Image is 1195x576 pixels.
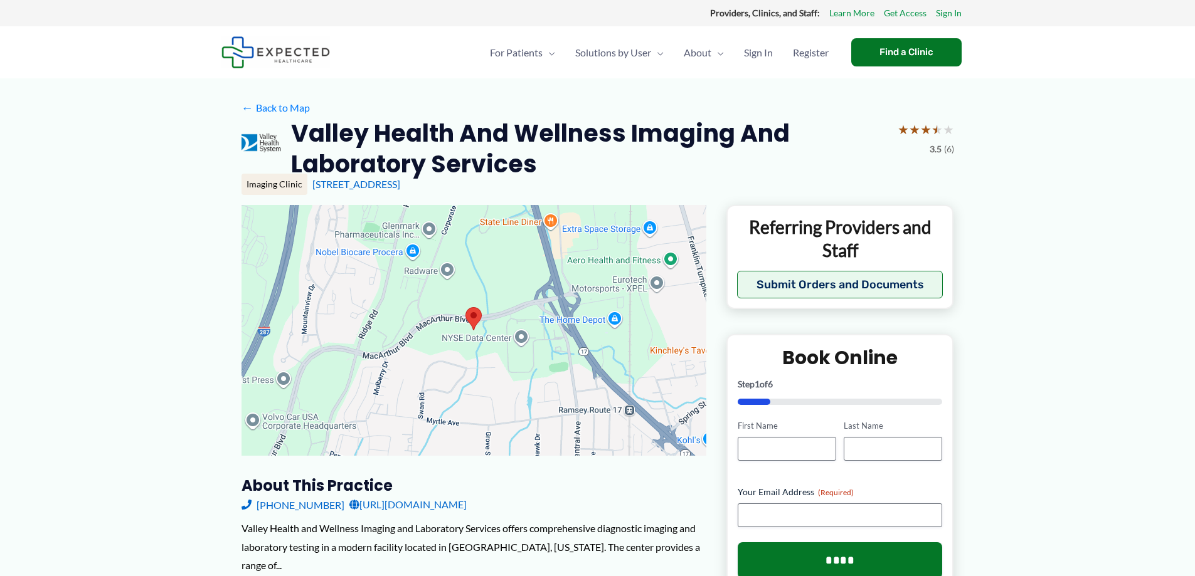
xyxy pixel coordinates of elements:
[480,31,839,75] nav: Primary Site Navigation
[738,380,943,389] p: Step of
[651,31,664,75] span: Menu Toggle
[575,31,651,75] span: Solutions by User
[909,118,920,141] span: ★
[242,102,253,113] span: ←
[884,5,927,21] a: Get Access
[768,379,773,389] span: 6
[711,31,724,75] span: Menu Toggle
[898,118,909,141] span: ★
[674,31,734,75] a: AboutMenu Toggle
[936,5,962,21] a: Sign In
[793,31,829,75] span: Register
[930,141,942,157] span: 3.5
[734,31,783,75] a: Sign In
[829,5,874,21] a: Learn More
[737,216,943,261] p: Referring Providers and Staff
[744,31,773,75] span: Sign In
[480,31,565,75] a: For PatientsMenu Toggle
[738,486,943,498] label: Your Email Address
[242,495,344,514] a: [PHONE_NUMBER]
[851,38,962,66] a: Find a Clinic
[755,379,760,389] span: 1
[944,141,954,157] span: (6)
[242,476,706,495] h3: About this practice
[242,519,706,575] div: Valley Health and Wellness Imaging and Laboratory Services offers comprehensive diagnostic imagin...
[221,36,330,68] img: Expected Healthcare Logo - side, dark font, small
[312,178,400,190] a: [STREET_ADDRESS]
[710,8,820,18] strong: Providers, Clinics, and Staff:
[242,174,307,195] div: Imaging Clinic
[943,118,954,141] span: ★
[737,271,943,298] button: Submit Orders and Documents
[684,31,711,75] span: About
[932,118,943,141] span: ★
[565,31,674,75] a: Solutions by UserMenu Toggle
[920,118,932,141] span: ★
[543,31,555,75] span: Menu Toggle
[783,31,839,75] a: Register
[818,488,854,497] span: (Required)
[291,118,887,180] h2: Valley Health and Wellness Imaging and Laboratory Services
[242,98,310,117] a: ←Back to Map
[844,420,942,432] label: Last Name
[738,345,943,370] h2: Book Online
[349,495,467,514] a: [URL][DOMAIN_NAME]
[490,31,543,75] span: For Patients
[738,420,836,432] label: First Name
